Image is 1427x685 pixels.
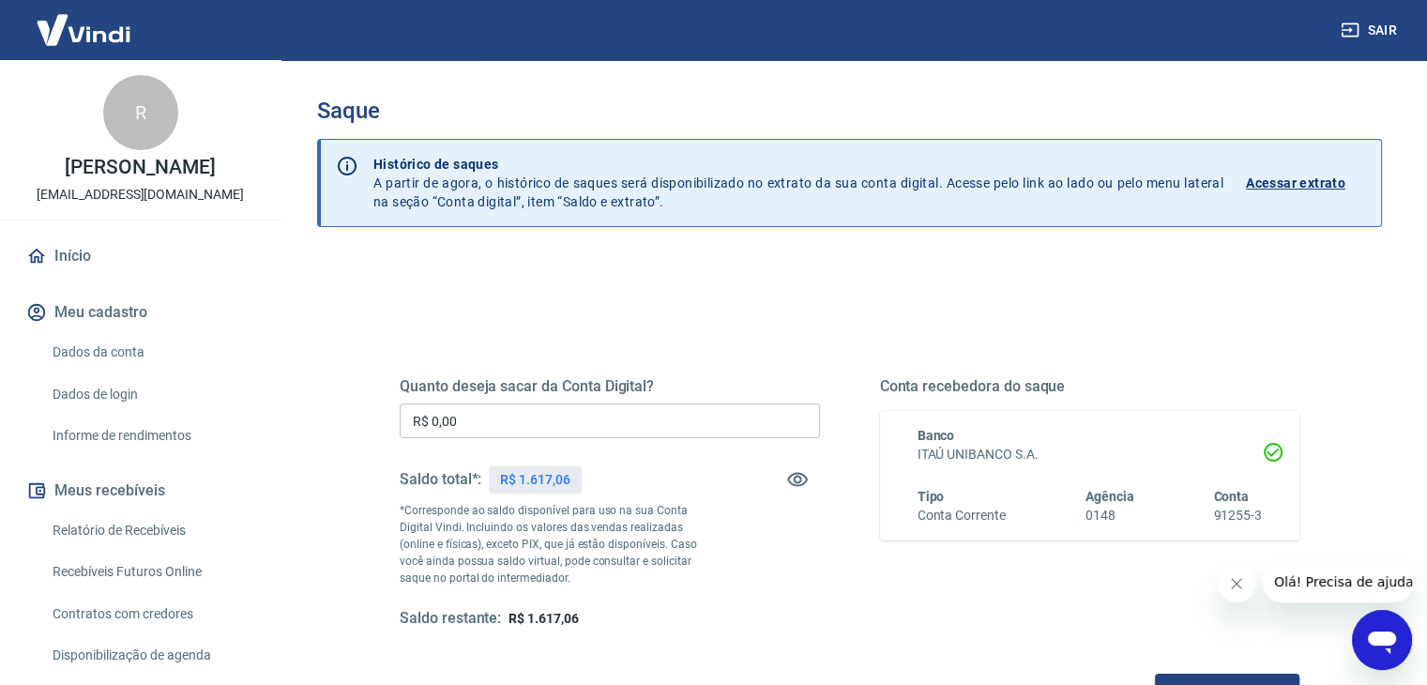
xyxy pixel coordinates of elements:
[1337,13,1404,48] button: Sair
[23,470,258,511] button: Meus recebíveis
[23,236,258,277] a: Início
[500,470,569,490] p: R$ 1.617,06
[23,292,258,333] button: Meu cadastro
[45,511,258,550] a: Relatório de Recebíveis
[1213,506,1262,525] h6: 91255-3
[45,553,258,591] a: Recebíveis Futuros Online
[1085,506,1134,525] h6: 0148
[103,75,178,150] div: R
[65,158,215,177] p: [PERSON_NAME]
[1352,610,1412,670] iframe: Button to launch messaging window
[918,428,955,443] span: Banco
[400,470,481,489] h5: Saldo total*:
[23,1,144,58] img: Vindi
[45,375,258,414] a: Dados de login
[37,185,244,205] p: [EMAIL_ADDRESS][DOMAIN_NAME]
[1085,489,1134,504] span: Agência
[918,489,945,504] span: Tipo
[1246,174,1345,192] p: Acessar extrato
[1213,489,1249,504] span: Conta
[1263,561,1412,602] iframe: Message from company
[11,13,158,28] span: Olá! Precisa de ajuda?
[373,155,1223,211] p: A partir de agora, o histórico de saques será disponibilizado no extrato da sua conta digital. Ac...
[509,611,578,626] span: R$ 1.617,06
[317,98,1382,124] h3: Saque
[373,155,1223,174] p: Histórico de saques
[45,636,258,675] a: Disponibilização de agenda
[400,377,820,396] h5: Quanto deseja sacar da Conta Digital?
[45,417,258,455] a: Informe de rendimentos
[45,595,258,633] a: Contratos com credores
[400,502,715,586] p: *Corresponde ao saldo disponível para uso na sua Conta Digital Vindi. Incluindo os valores das ve...
[45,333,258,372] a: Dados da conta
[1246,155,1366,211] a: Acessar extrato
[918,506,1006,525] h6: Conta Corrente
[400,609,501,629] h5: Saldo restante:
[880,377,1300,396] h5: Conta recebedora do saque
[1218,565,1255,602] iframe: Close message
[918,445,1263,464] h6: ITAÚ UNIBANCO S.A.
